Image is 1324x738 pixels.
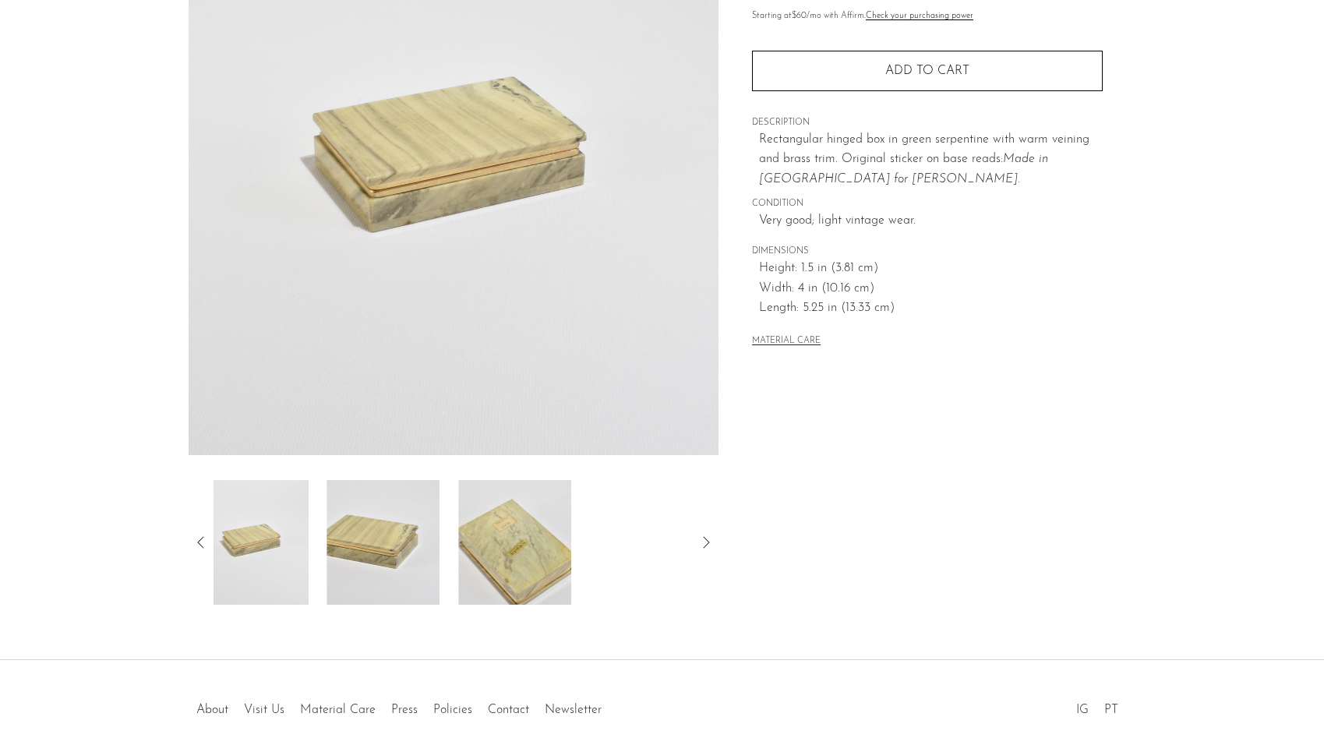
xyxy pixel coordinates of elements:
span: CONDITION [752,197,1103,211]
a: Policies [433,704,472,716]
p: Rectangular hinged box in green serpentine with warm veining and brass trim. Original sticker on ... [759,130,1103,190]
span: DIMENSIONS [752,245,1103,259]
img: Hinged Stone Italian Box [327,480,440,605]
span: Width: 4 in (10.16 cm) [759,279,1103,299]
a: About [196,704,228,716]
a: Contact [488,704,529,716]
span: Add to cart [885,64,969,79]
a: Visit Us [244,704,284,716]
ul: Quick links [189,691,609,721]
span: $60 [792,12,807,20]
a: Material Care [300,704,376,716]
a: IG [1076,704,1089,716]
span: Length: 5.25 in (13.33 cm) [759,298,1103,319]
img: Hinged Stone Italian Box [196,480,309,605]
button: MATERIAL CARE [752,336,821,348]
a: Check your purchasing power - Learn more about Affirm Financing (opens in modal) [866,12,973,20]
span: Height: 1.5 in (3.81 cm) [759,259,1103,279]
p: Starting at /mo with Affirm. [752,9,1103,23]
ul: Social Medias [1068,691,1126,721]
button: Add to cart [752,51,1103,91]
span: Very good; light vintage wear. [759,211,1103,231]
img: Hinged Stone Italian Box [459,480,572,605]
a: PT [1104,704,1118,716]
span: DESCRIPTION [752,116,1103,130]
a: Press [391,704,418,716]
